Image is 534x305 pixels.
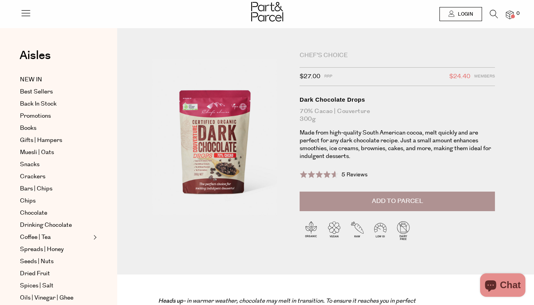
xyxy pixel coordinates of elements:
[20,281,91,291] a: Spices | Salt
[20,221,91,230] a: Drinking Chocolate
[20,172,45,181] span: Crackers
[20,50,51,69] a: Aisles
[20,269,50,278] span: Dried Fruit
[324,72,332,82] span: RRP
[20,281,54,291] span: Spices | Salt
[456,11,473,18] span: Login
[372,197,423,206] span: Add to Parcel
[20,75,91,84] a: NEW IN
[20,87,53,97] span: Best Sellers
[449,72,470,82] span: $24.40
[91,233,97,242] button: Expand/Collapse Coffee | Tea
[20,221,72,230] span: Drinking Chocolate
[20,148,91,157] a: Muesli | Oats
[20,184,52,194] span: Bars | Chips
[20,87,91,97] a: Best Sellers
[20,136,91,145] a: Gifts | Hampers
[341,171,368,179] span: 5 Reviews
[20,136,62,145] span: Gifts | Hampers
[478,273,528,299] inbox-online-store-chat: Shopify online store chat
[392,219,415,242] img: P_P-ICONS-Live_Bec_V11_Dairy_Free.svg
[300,52,495,59] div: Chef's Choice
[514,10,521,17] span: 0
[300,96,495,104] div: Dark Chocolate Drops
[20,208,91,218] a: Chocolate
[20,111,51,121] span: Promotions
[20,233,91,242] a: Coffee | Tea
[20,124,36,133] span: Books
[20,160,91,169] a: Snacks
[20,47,51,64] span: Aisles
[20,160,39,169] span: Snacks
[20,111,91,121] a: Promotions
[20,245,91,254] a: Spreads | Honey
[439,7,482,21] a: Login
[251,2,283,22] img: Part&Parcel
[20,196,36,206] span: Chips
[369,219,392,242] img: P_P-ICONS-Live_Bec_V11_Low_Gi.svg
[20,99,57,109] span: Back In Stock
[20,233,51,242] span: Coffee | Tea
[20,184,91,194] a: Bars | Chips
[20,257,91,266] a: Seeds | Nuts
[300,129,495,160] p: Made from high-quality South American cocoa, melt quickly and are perfect for any dark chocolate ...
[20,172,91,181] a: Crackers
[300,72,320,82] span: $27.00
[506,11,514,19] a: 0
[300,108,495,123] div: 70% Cacao | Couverture 300g
[141,52,288,226] img: Dark Chocolate Drops
[20,245,64,254] span: Spreads | Honey
[20,196,91,206] a: Chips
[20,293,91,303] a: Oils | Vinegar | Ghee
[20,99,91,109] a: Back In Stock
[20,257,54,266] span: Seeds | Nuts
[20,269,91,278] a: Dried Fruit
[20,208,47,218] span: Chocolate
[20,75,42,84] span: NEW IN
[20,124,91,133] a: Books
[323,219,346,242] img: P_P-ICONS-Live_Bec_V11_Vegan.svg
[346,219,369,242] img: P_P-ICONS-Live_Bec_V11_Raw.svg
[20,148,54,157] span: Muesli | Oats
[158,297,183,305] strong: Heads up
[300,192,495,211] button: Add to Parcel
[300,219,323,242] img: P_P-ICONS-Live_Bec_V11_Organic.svg
[474,72,495,82] span: Members
[20,293,73,303] span: Oils | Vinegar | Ghee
